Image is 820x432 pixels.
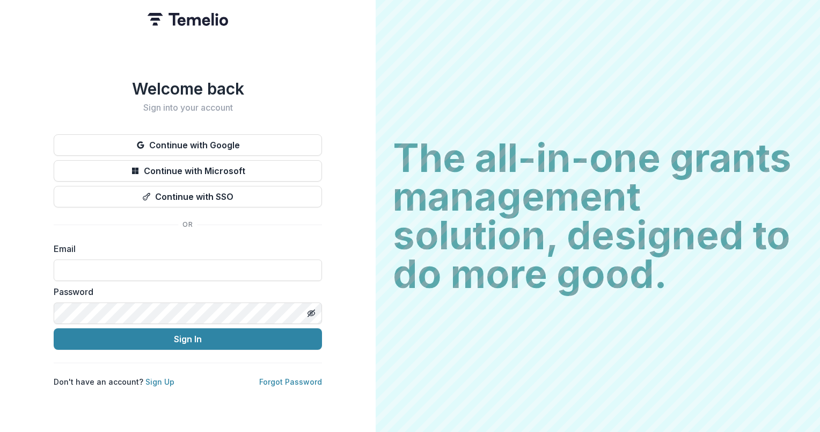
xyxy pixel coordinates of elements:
button: Continue with Microsoft [54,160,322,182]
button: Continue with SSO [54,186,322,207]
label: Email [54,242,316,255]
label: Password [54,285,316,298]
img: Temelio [148,13,228,26]
button: Sign In [54,328,322,350]
h1: Welcome back [54,79,322,98]
a: Sign Up [145,377,174,386]
h2: Sign into your account [54,103,322,113]
a: Forgot Password [259,377,322,386]
button: Toggle password visibility [303,305,320,322]
button: Continue with Google [54,134,322,156]
p: Don't have an account? [54,376,174,387]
